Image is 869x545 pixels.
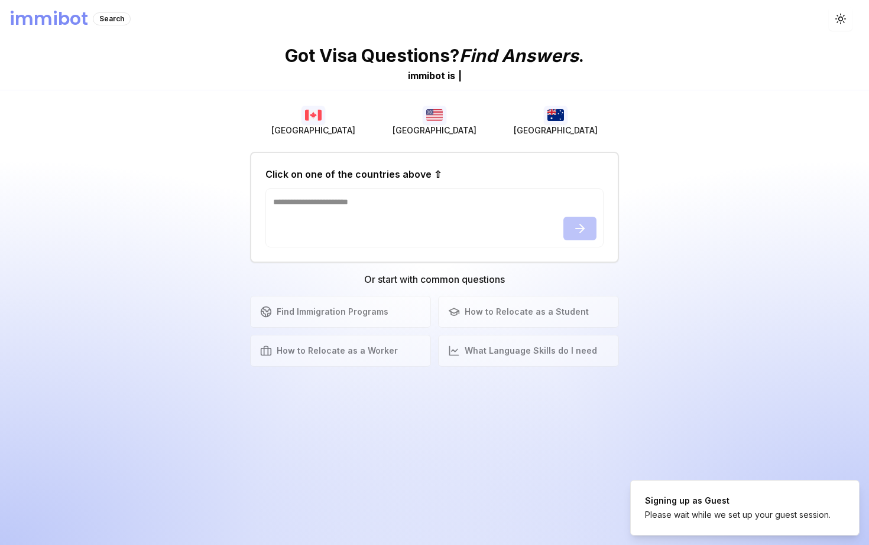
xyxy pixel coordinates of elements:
[301,106,325,125] img: Canada flag
[393,125,476,136] span: [GEOGRAPHIC_DATA]
[271,125,355,136] span: [GEOGRAPHIC_DATA]
[645,509,831,521] div: Please wait while we set up your guest session.
[9,8,88,30] h1: immibot
[408,68,455,83] div: immibot is
[250,272,619,286] h3: Or start with common questions
[285,45,584,66] p: Got Visa Questions? .
[423,106,446,125] img: USA flag
[459,45,579,66] span: Find Answers
[93,12,131,25] div: Search
[458,70,462,81] span: |
[265,167,442,181] h2: Click on one of the countries above ⇧
[645,495,831,507] div: Signing up as Guest
[514,125,598,136] span: [GEOGRAPHIC_DATA]
[544,106,568,125] img: Australia flag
